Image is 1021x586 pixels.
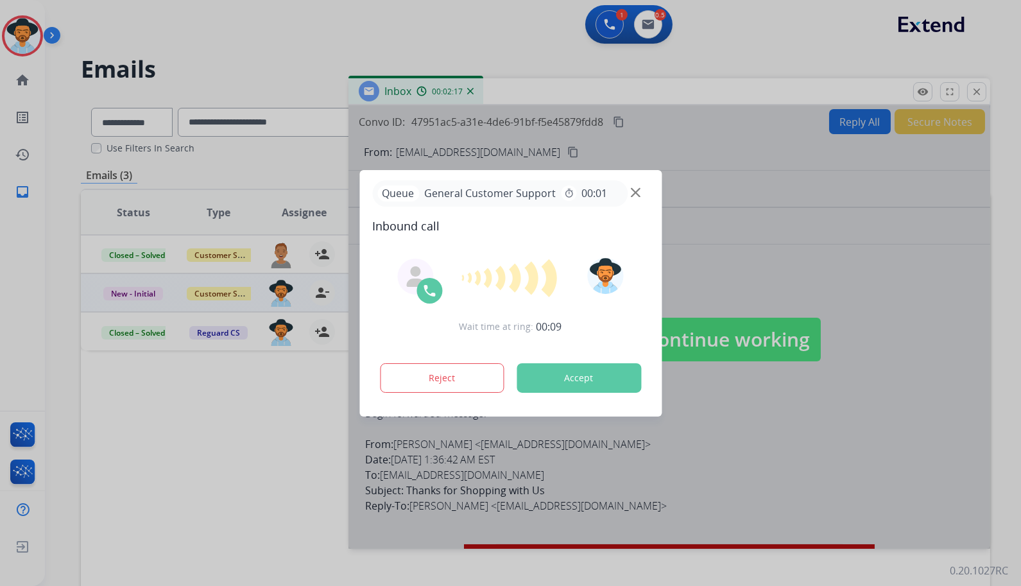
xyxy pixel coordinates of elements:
[380,363,504,393] button: Reject
[563,188,574,198] mat-icon: timer
[581,185,607,201] span: 00:01
[422,283,437,298] img: call-icon
[459,320,534,333] span: Wait time at ring:
[372,217,649,235] span: Inbound call
[377,185,419,202] p: Queue
[405,266,425,287] img: agent-avatar
[950,563,1008,578] p: 0.20.1027RC
[517,363,641,393] button: Accept
[631,187,640,197] img: close-button
[419,185,561,201] span: General Customer Support
[588,258,624,294] img: avatar
[536,319,562,334] span: 00:09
